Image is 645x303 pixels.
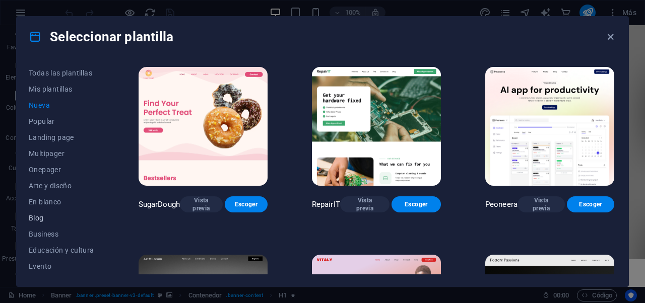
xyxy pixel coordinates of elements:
[233,200,260,208] span: Escoger
[29,210,94,226] button: Blog
[29,113,94,129] button: Popular
[485,67,614,186] img: Peoneera
[29,246,94,254] span: Educación y cultura
[29,65,94,81] button: Todas las plantillas
[29,145,94,162] button: Multipager
[29,182,94,190] span: Arte y diseño
[29,117,94,125] span: Popular
[29,226,94,242] button: Business
[29,230,94,238] span: Business
[485,199,518,209] p: Peoneera
[29,129,94,145] button: Landing page
[180,196,223,212] button: Vista previa
[29,194,94,210] button: En blanco
[29,198,94,206] span: En blanco
[29,178,94,194] button: Arte y diseño
[575,200,606,208] span: Escoger
[29,97,94,113] button: Nueva
[29,81,94,97] button: Mis plantillas
[29,262,94,270] span: Evento
[29,166,94,174] span: Onepager
[139,199,180,209] p: SugarDough
[29,85,94,93] span: Mis plantillas
[526,196,557,212] span: Vista previa
[29,214,94,222] span: Blog
[312,67,441,186] img: RepairIT
[348,196,381,212] span: Vista previa
[392,196,441,212] button: Escoger
[188,196,215,212] span: Vista previa
[340,196,390,212] button: Vista previa
[139,67,268,186] img: SugarDough
[29,242,94,258] button: Educación y cultura
[29,29,173,45] h4: Seleccionar plantilla
[29,162,94,178] button: Onepager
[29,101,94,109] span: Nueva
[225,196,268,212] button: Escoger
[29,149,94,158] span: Multipager
[29,69,94,77] span: Todas las plantillas
[400,200,433,208] span: Escoger
[518,196,565,212] button: Vista previa
[567,196,614,212] button: Escoger
[29,133,94,141] span: Landing page
[312,199,340,209] p: RepairIT
[29,258,94,274] button: Evento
